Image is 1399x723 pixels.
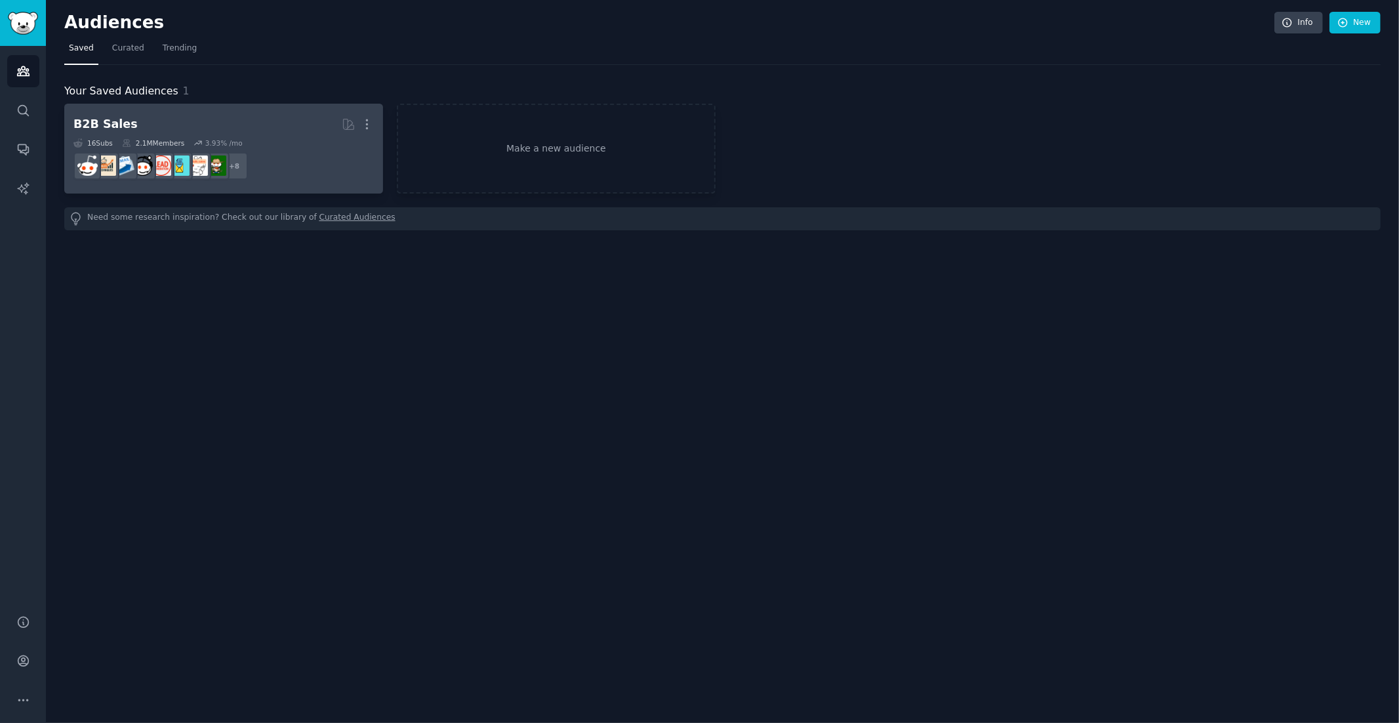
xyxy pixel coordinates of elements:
[64,207,1381,230] div: Need some research inspiration? Check out our library of
[206,155,226,176] img: Prospecting
[163,43,197,54] span: Trending
[77,155,98,176] img: salesdevelopment
[8,12,38,35] img: GummySearch logo
[1329,12,1381,34] a: New
[69,43,94,54] span: Saved
[151,155,171,176] img: LeadGeneration
[73,116,138,133] div: B2B Sales
[205,138,243,148] div: 3.93 % /mo
[112,43,144,54] span: Curated
[188,155,208,176] img: b2b_sales
[64,38,98,65] a: Saved
[397,104,716,194] a: Make a new audience
[169,155,190,176] img: Coldemailing
[64,104,383,194] a: B2B Sales16Subs2.1MMembers3.93% /mo+8Prospectingb2b_salesColdemailingLeadGenerationcoldcallingEma...
[132,155,153,176] img: coldcalling
[64,12,1274,33] h2: Audiences
[158,38,201,65] a: Trending
[319,212,395,226] a: Curated Audiences
[183,85,190,97] span: 1
[122,138,184,148] div: 2.1M Members
[114,155,134,176] img: Emailmarketing
[108,38,149,65] a: Curated
[64,83,178,100] span: Your Saved Audiences
[220,152,248,180] div: + 8
[96,155,116,176] img: salestechniques
[1274,12,1323,34] a: Info
[73,138,113,148] div: 16 Sub s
